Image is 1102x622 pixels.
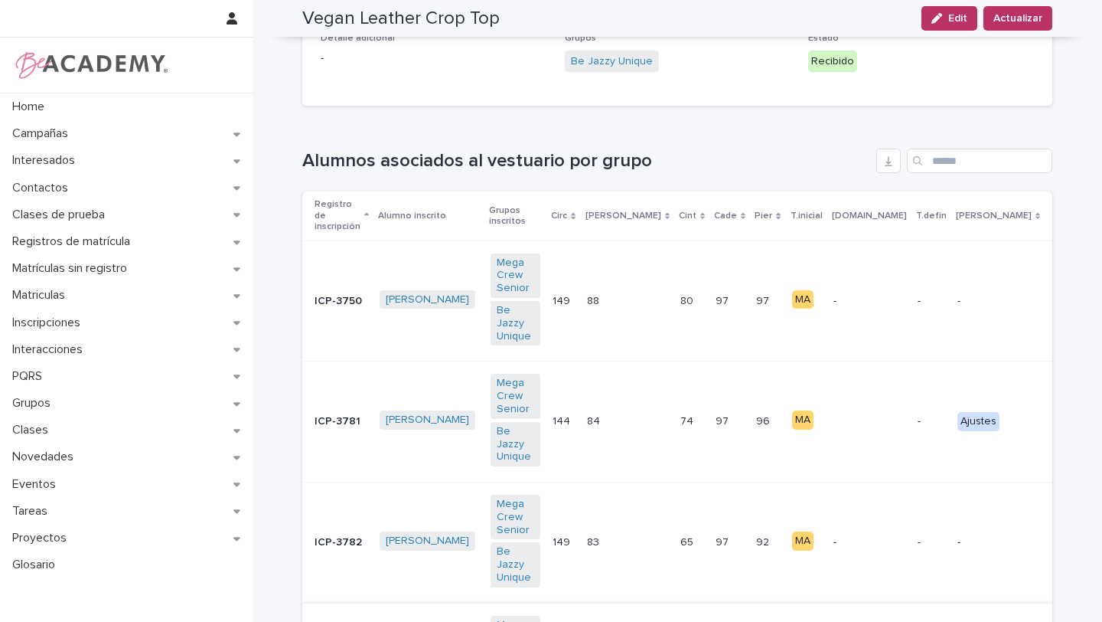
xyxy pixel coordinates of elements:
[916,208,947,224] p: T.defin
[585,208,661,224] p: [PERSON_NAME]
[587,412,603,428] p: 84
[907,149,1052,173] input: Search
[497,377,534,415] a: Mega Crew Senior
[6,369,54,384] p: PQRS
[12,50,169,80] img: WPrjXfSUmiLcdUfaYY4Q
[497,498,534,536] a: Mega Crew Senior
[6,261,139,276] p: Matrículas sin registro
[833,536,905,549] p: -
[957,412,999,431] div: Ajustes
[993,11,1042,26] span: Actualizar
[716,412,732,428] p: 97
[6,126,80,141] p: Campañas
[6,423,60,437] p: Clases
[6,234,142,249] p: Registros de matrícula
[315,536,367,549] p: ICP-3782
[833,295,905,308] p: -
[714,208,737,224] p: Cade
[808,51,857,73] div: Recibido
[497,425,534,463] a: Be Jazzy Unique
[6,396,63,411] p: Grupos
[6,342,95,357] p: Interacciones
[6,100,57,114] p: Home
[489,202,542,231] p: Grupos inscritos
[386,414,469,427] a: [PERSON_NAME]
[497,257,534,295] a: Mega Crew Senior
[386,535,469,548] a: [PERSON_NAME]
[553,292,573,308] p: 149
[792,411,813,430] div: MA
[808,34,839,43] span: Estado
[551,208,567,224] p: Circ
[983,6,1052,31] button: Actualizar
[918,415,945,428] p: -
[565,34,596,43] span: Grupos
[6,450,86,464] p: Novedades
[756,533,772,549] p: 92
[6,288,77,303] p: Matriculas
[756,292,772,308] p: 97
[497,304,534,342] a: Be Jazzy Unique
[302,8,500,30] h2: Vegan Leather Crop Top
[6,181,80,195] p: Contactos
[6,504,60,519] p: Tareas
[948,13,967,24] span: Edit
[553,533,573,549] p: 149
[755,208,772,224] p: Pier
[792,290,813,309] div: MA
[315,415,367,428] p: ICP-3781
[571,54,653,70] a: Be Jazzy Unique
[302,150,870,172] h1: Alumnos asociados al vestuario por grupo
[792,532,813,551] div: MA
[956,208,1032,224] p: [PERSON_NAME]
[553,412,573,428] p: 144
[716,533,732,549] p: 97
[921,6,977,31] button: Edit
[680,292,696,308] p: 80
[918,536,945,549] p: -
[6,477,68,492] p: Eventos
[6,558,67,572] p: Glosario
[321,34,395,43] span: Detalle adicional
[6,208,117,222] p: Clases de prueba
[587,533,602,549] p: 83
[918,295,945,308] p: -
[321,51,546,67] p: -
[832,208,907,224] p: [DOMAIN_NAME]
[679,208,696,224] p: Cint
[716,292,732,308] p: 97
[6,153,87,168] p: Interesados
[6,316,93,330] p: Inscripciones
[957,295,1038,308] p: -
[680,412,696,428] p: 74
[680,533,696,549] p: 65
[315,196,360,235] p: Registro de inscripción
[386,293,469,306] a: [PERSON_NAME]
[791,208,823,224] p: T.inicial
[497,545,534,584] a: Be Jazzy Unique
[6,531,79,545] p: Proyectos
[378,208,446,224] p: Alumno inscrito
[587,292,602,308] p: 88
[756,412,773,428] p: 96
[957,536,1038,549] p: -
[315,295,367,308] p: ICP-3750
